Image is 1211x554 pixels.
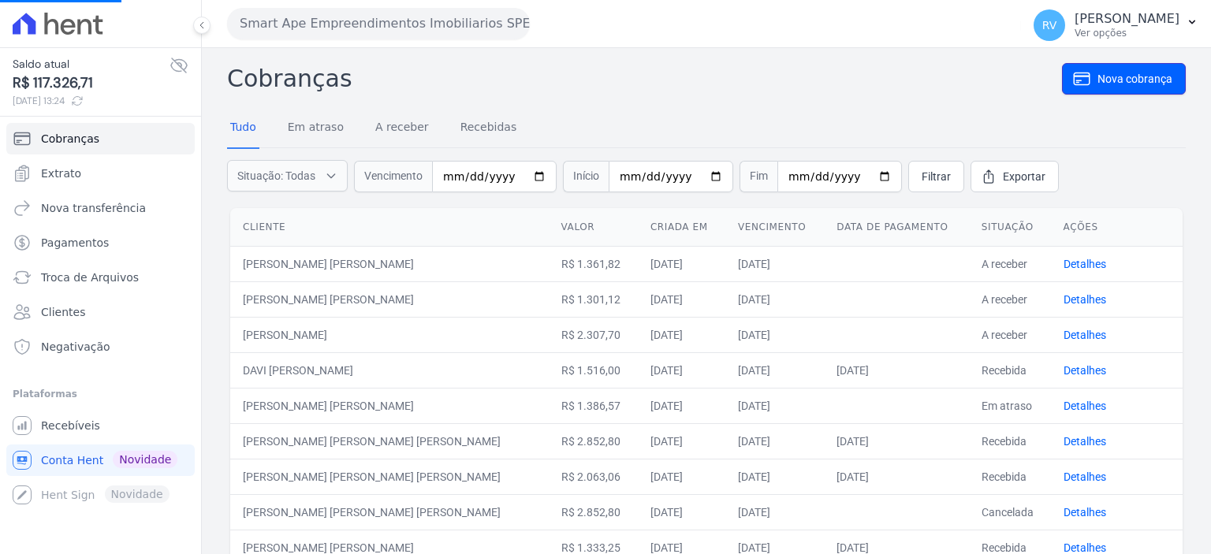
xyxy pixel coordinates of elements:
[638,494,725,530] td: [DATE]
[1064,293,1106,306] a: Detalhes
[227,8,530,39] button: Smart Ape Empreendimentos Imobiliarios SPE LTDA
[638,246,725,281] td: [DATE]
[227,160,348,191] button: Situação: Todas
[563,161,609,192] span: Início
[230,494,549,530] td: [PERSON_NAME] [PERSON_NAME] [PERSON_NAME]
[6,331,195,363] a: Negativação
[230,208,549,247] th: Cliente
[725,459,824,494] td: [DATE]
[969,317,1051,352] td: A receber
[908,161,964,192] a: Filtrar
[1075,27,1179,39] p: Ver opções
[1097,71,1172,87] span: Nova cobrança
[230,423,549,459] td: [PERSON_NAME] [PERSON_NAME] [PERSON_NAME]
[6,296,195,328] a: Clientes
[824,208,968,247] th: Data de pagamento
[1064,435,1106,448] a: Detalhes
[230,246,549,281] td: [PERSON_NAME] [PERSON_NAME]
[230,352,549,388] td: DAVI [PERSON_NAME]
[638,317,725,352] td: [DATE]
[6,123,195,154] a: Cobranças
[1051,208,1183,247] th: Ações
[740,161,777,192] span: Fim
[230,317,549,352] td: [PERSON_NAME]
[41,165,81,181] span: Extrato
[1003,169,1045,184] span: Exportar
[824,423,968,459] td: [DATE]
[725,281,824,317] td: [DATE]
[969,423,1051,459] td: Recebida
[725,317,824,352] td: [DATE]
[549,423,638,459] td: R$ 2.852,80
[725,423,824,459] td: [DATE]
[6,192,195,224] a: Nova transferência
[725,246,824,281] td: [DATE]
[41,270,139,285] span: Troca de Arquivos
[638,388,725,423] td: [DATE]
[969,208,1051,247] th: Situação
[638,423,725,459] td: [DATE]
[13,385,188,403] div: Plataformas
[969,388,1051,423] td: Em atraso
[41,235,109,251] span: Pagamentos
[725,388,824,423] td: [DATE]
[6,262,195,293] a: Troca de Arquivos
[824,459,968,494] td: [DATE]
[237,168,315,184] span: Situação: Todas
[1064,329,1106,341] a: Detalhes
[13,94,170,108] span: [DATE] 13:24
[638,459,725,494] td: [DATE]
[1042,20,1057,31] span: RV
[725,494,824,530] td: [DATE]
[41,131,99,147] span: Cobranças
[969,246,1051,281] td: A receber
[824,352,968,388] td: [DATE]
[41,339,110,355] span: Negativação
[1021,3,1211,47] button: RV [PERSON_NAME] Ver opções
[41,452,103,468] span: Conta Hent
[969,459,1051,494] td: Recebida
[638,208,725,247] th: Criada em
[285,108,347,149] a: Em atraso
[725,352,824,388] td: [DATE]
[969,494,1051,530] td: Cancelada
[1064,364,1106,377] a: Detalhes
[549,246,638,281] td: R$ 1.361,82
[13,123,188,511] nav: Sidebar
[1075,11,1179,27] p: [PERSON_NAME]
[1064,258,1106,270] a: Detalhes
[13,73,170,94] span: R$ 117.326,71
[549,208,638,247] th: Valor
[230,281,549,317] td: [PERSON_NAME] [PERSON_NAME]
[549,317,638,352] td: R$ 2.307,70
[969,352,1051,388] td: Recebida
[113,451,177,468] span: Novidade
[1064,400,1106,412] a: Detalhes
[969,281,1051,317] td: A receber
[549,352,638,388] td: R$ 1.516,00
[1064,470,1106,483] a: Detalhes
[1062,63,1186,95] a: Nova cobrança
[549,494,638,530] td: R$ 2.852,80
[6,444,195,476] a: Conta Hent Novidade
[354,161,432,192] span: Vencimento
[1064,541,1106,554] a: Detalhes
[230,388,549,423] td: [PERSON_NAME] [PERSON_NAME]
[41,304,85,320] span: Clientes
[549,388,638,423] td: R$ 1.386,57
[725,208,824,247] th: Vencimento
[1064,506,1106,519] a: Detalhes
[549,281,638,317] td: R$ 1.301,12
[230,459,549,494] td: [PERSON_NAME] [PERSON_NAME] [PERSON_NAME]
[372,108,432,149] a: A receber
[13,56,170,73] span: Saldo atual
[6,158,195,189] a: Extrato
[638,281,725,317] td: [DATE]
[6,410,195,441] a: Recebíveis
[638,352,725,388] td: [DATE]
[227,108,259,149] a: Tudo
[41,200,146,216] span: Nova transferência
[922,169,951,184] span: Filtrar
[6,227,195,258] a: Pagamentos
[227,61,1062,96] h2: Cobranças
